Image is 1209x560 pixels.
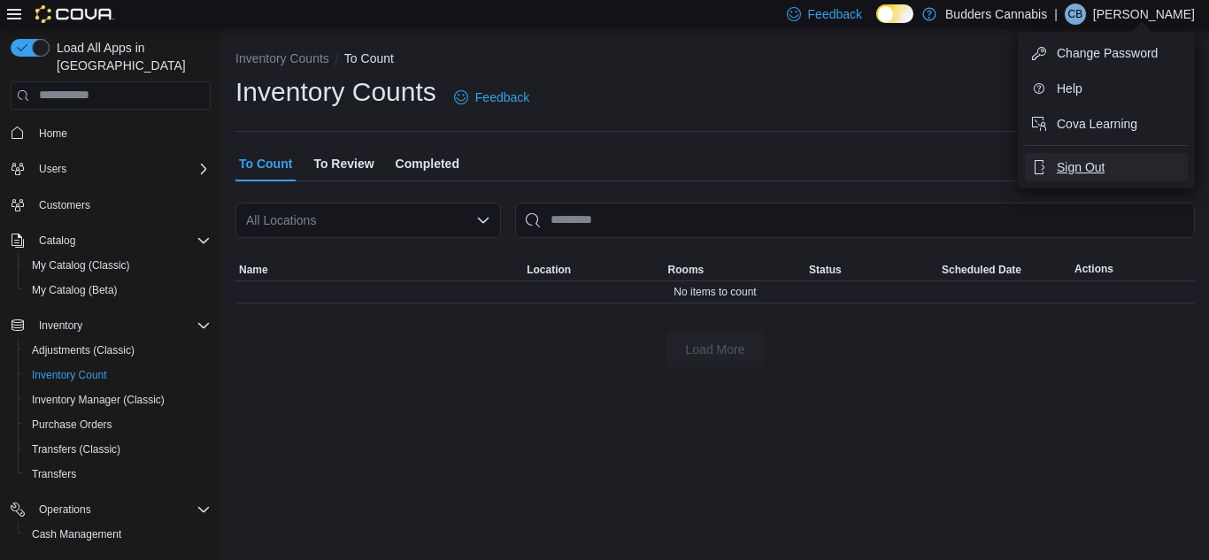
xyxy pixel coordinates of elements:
[344,51,394,65] button: To Count
[396,146,459,181] span: Completed
[809,263,842,277] span: Status
[32,158,73,180] button: Users
[18,338,218,363] button: Adjustments (Classic)
[666,332,765,367] button: Load More
[35,5,114,23] img: Cova
[4,120,218,146] button: Home
[18,253,218,278] button: My Catalog (Classic)
[18,462,218,487] button: Transfers
[32,123,74,144] a: Home
[39,198,90,212] span: Customers
[39,502,91,517] span: Operations
[1025,39,1188,67] button: Change Password
[18,522,218,547] button: Cash Management
[805,259,938,280] button: Status
[18,412,218,437] button: Purchase Orders
[32,194,211,216] span: Customers
[39,162,66,176] span: Users
[239,263,268,277] span: Name
[942,263,1021,277] span: Scheduled Date
[25,464,83,485] a: Transfers
[18,363,218,387] button: Inventory Count
[25,439,211,460] span: Transfers (Classic)
[32,418,112,432] span: Purchase Orders
[25,280,125,301] a: My Catalog (Beta)
[235,50,1195,71] nav: An example of EuiBreadcrumbs
[32,343,135,357] span: Adjustments (Classic)
[313,146,373,181] span: To Review
[25,439,127,460] a: Transfers (Classic)
[527,263,571,277] span: Location
[239,146,292,181] span: To Count
[523,259,664,280] button: Location
[32,315,89,336] button: Inventory
[1025,74,1188,103] button: Help
[235,259,523,280] button: Name
[25,280,211,301] span: My Catalog (Beta)
[25,389,211,410] span: Inventory Manager (Classic)
[25,464,211,485] span: Transfers
[18,387,218,412] button: Inventory Manager (Classic)
[39,127,67,141] span: Home
[25,255,211,276] span: My Catalog (Classic)
[4,313,218,338] button: Inventory
[1025,110,1188,138] button: Cova Learning
[25,340,211,361] span: Adjustments (Classic)
[4,497,218,522] button: Operations
[665,259,805,280] button: Rooms
[18,278,218,303] button: My Catalog (Beta)
[876,23,877,24] span: Dark Mode
[945,4,1047,25] p: Budders Cannabis
[25,364,114,386] a: Inventory Count
[25,340,142,361] a: Adjustments (Classic)
[50,39,211,74] span: Load All Apps in [GEOGRAPHIC_DATA]
[1054,4,1058,25] p: |
[1057,44,1158,62] span: Change Password
[39,318,82,333] span: Inventory
[32,393,165,407] span: Inventory Manager (Classic)
[32,499,98,520] button: Operations
[476,213,490,227] button: Open list of options
[1057,158,1105,176] span: Sign Out
[1068,4,1083,25] span: CB
[32,258,130,272] span: My Catalog (Classic)
[32,230,211,251] span: Catalog
[25,364,211,386] span: Inventory Count
[4,192,218,218] button: Customers
[25,524,211,545] span: Cash Management
[235,74,436,110] h1: Inventory Counts
[1065,4,1086,25] div: Caleb Bains
[32,158,211,180] span: Users
[1093,4,1195,25] p: [PERSON_NAME]
[1025,153,1188,181] button: Sign Out
[25,389,172,410] a: Inventory Manager (Classic)
[18,437,218,462] button: Transfers (Classic)
[235,51,329,65] button: Inventory Counts
[32,122,211,144] span: Home
[32,442,120,456] span: Transfers (Classic)
[4,157,218,181] button: Users
[876,4,913,23] input: Dark Mode
[475,88,529,106] span: Feedback
[25,524,128,545] a: Cash Management
[938,259,1071,280] button: Scheduled Date
[32,230,82,251] button: Catalog
[1057,115,1137,133] span: Cova Learning
[32,195,97,216] a: Customers
[4,228,218,253] button: Catalog
[808,5,862,23] span: Feedback
[674,285,756,299] span: No items to count
[1057,80,1082,97] span: Help
[25,414,211,435] span: Purchase Orders
[1074,262,1113,276] span: Actions
[447,80,536,115] a: Feedback
[515,203,1195,238] input: This is a search bar. After typing your query, hit enter to filter the results lower in the page.
[668,263,705,277] span: Rooms
[32,368,107,382] span: Inventory Count
[32,315,211,336] span: Inventory
[32,467,76,481] span: Transfers
[686,341,745,358] span: Load More
[32,283,118,297] span: My Catalog (Beta)
[25,255,137,276] a: My Catalog (Classic)
[25,414,119,435] a: Purchase Orders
